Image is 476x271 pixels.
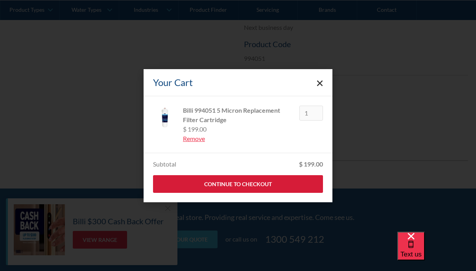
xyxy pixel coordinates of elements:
a: Continue to Checkout [153,175,323,193]
div: $ 199.00 [183,125,293,134]
a: Close cart [317,79,323,86]
div: Billi 994051 5 Micron Replacement Filter Cartridge [183,106,293,125]
a: Remove item from cart [183,134,293,143]
div: Remove [183,134,293,143]
div: Subtotal [153,159,176,169]
div: $ 199.00 [299,159,323,169]
div: Your Cart [153,75,193,90]
iframe: podium webchat widget bubble [397,232,476,271]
